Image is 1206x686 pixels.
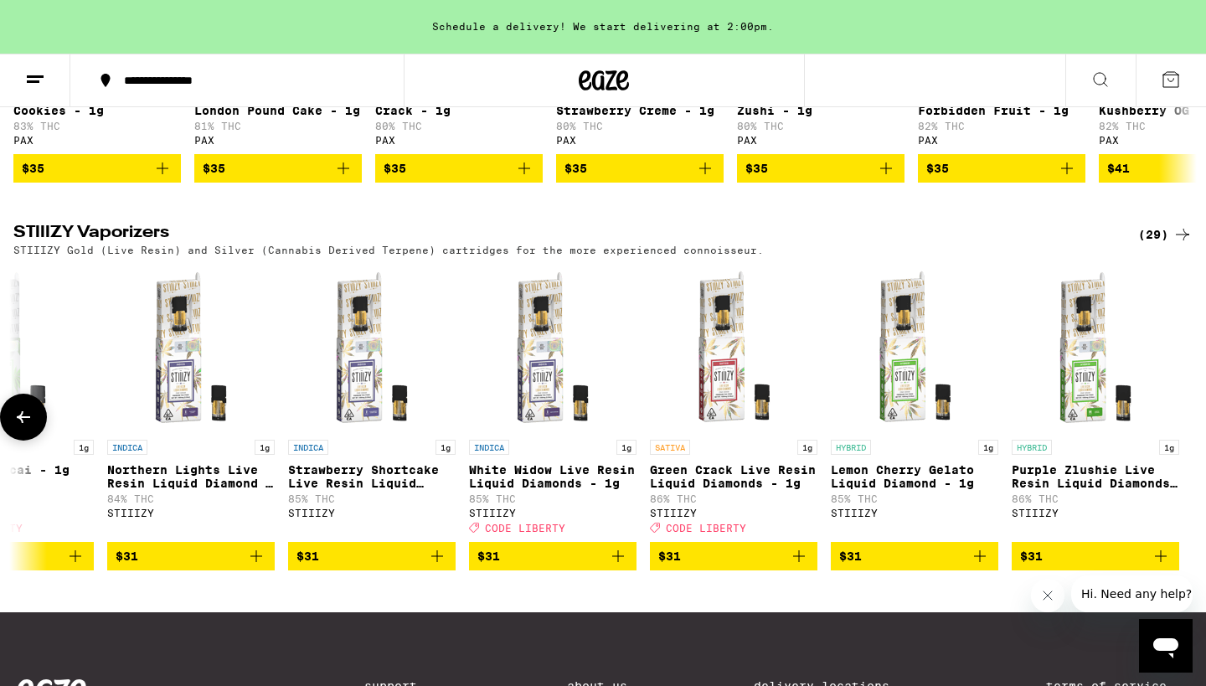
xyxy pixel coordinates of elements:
img: STIIIZY - Lemon Cherry Gelato Liquid Diamond - 1g [831,264,998,431]
p: 80% THC [737,121,904,132]
img: STIIIZY - Purple Zlushie Live Resin Liquid Diamonds - 1g [1012,264,1179,431]
a: Open page for Lemon Cherry Gelato Liquid Diamond - 1g from STIIIZY [831,264,998,542]
a: (29) [1138,224,1193,245]
div: STIIIZY [1012,508,1179,518]
p: 80% THC [375,121,543,132]
span: CODE LIBERTY [666,523,746,534]
p: STIIIZY Gold (Live Resin) and Silver (Cannabis Derived Terpene) cartridges for the more experienc... [13,245,764,255]
img: STIIIZY - Green Crack Live Resin Liquid Diamonds - 1g [650,264,817,431]
div: PAX [194,135,362,146]
button: Add to bag [918,154,1085,183]
p: White Widow Live Resin Liquid Diamonds - 1g [469,463,636,490]
p: 80% THC [556,121,724,132]
span: $35 [926,162,949,175]
p: 1g [74,440,94,455]
iframe: Message from company [1071,575,1193,612]
p: Lemon Cherry Gelato Liquid Diamond - 1g [831,463,998,490]
span: $31 [839,549,862,563]
button: Add to bag [194,154,362,183]
p: Green Crack Live Resin Liquid Diamonds - 1g [650,463,817,490]
p: INDICA [469,440,509,455]
div: STIIIZY [288,508,456,518]
div: PAX [556,135,724,146]
button: Add to bag [737,154,904,183]
div: PAX [375,135,543,146]
p: 86% THC [1012,493,1179,504]
p: 1g [435,440,456,455]
button: Add to bag [13,154,181,183]
p: INDICA [107,440,147,455]
p: 1g [978,440,998,455]
p: 84% THC [107,493,275,504]
div: PAX [918,135,1085,146]
a: Open page for Purple Zlushie Live Resin Liquid Diamonds - 1g from STIIIZY [1012,264,1179,542]
iframe: Close message [1031,579,1064,612]
button: Add to bag [650,542,817,570]
p: HYBRID [831,440,871,455]
p: SATIVA [650,440,690,455]
a: Open page for Northern Lights Live Resin Liquid Diamond - 1g from STIIIZY [107,264,275,542]
p: 81% THC [194,121,362,132]
span: $31 [658,549,681,563]
a: Open page for Green Crack Live Resin Liquid Diamonds - 1g from STIIIZY [650,264,817,542]
a: Open page for White Widow Live Resin Liquid Diamonds - 1g from STIIIZY [469,264,636,542]
span: $31 [1020,549,1043,563]
span: $31 [296,549,319,563]
p: 1g [1159,440,1179,455]
button: Add to bag [288,542,456,570]
span: $31 [477,549,500,563]
a: Open page for Strawberry Shortcake Live Resin Liquid Diamonds - 1g from STIIIZY [288,264,456,542]
p: 85% THC [288,493,456,504]
button: Add to bag [556,154,724,183]
p: Purple Zlushie Live Resin Liquid Diamonds - 1g [1012,463,1179,490]
p: 1g [616,440,636,455]
p: 1g [797,440,817,455]
button: Add to bag [1012,542,1179,570]
div: STIIIZY [469,508,636,518]
p: Strawberry Shortcake Live Resin Liquid Diamonds - 1g [288,463,456,490]
h2: STIIIZY Vaporizers [13,224,1111,245]
p: 85% THC [831,493,998,504]
img: STIIIZY - Strawberry Shortcake Live Resin Liquid Diamonds - 1g [288,264,456,431]
div: STIIIZY [831,508,998,518]
p: Northern Lights Live Resin Liquid Diamond - 1g [107,463,275,490]
div: PAX [13,135,181,146]
span: $35 [203,162,225,175]
button: Add to bag [107,542,275,570]
div: STIIIZY [650,508,817,518]
span: $35 [745,162,768,175]
p: 1g [255,440,275,455]
div: STIIIZY [107,508,275,518]
p: 85% THC [469,493,636,504]
span: $35 [22,162,44,175]
span: $41 [1107,162,1130,175]
div: PAX [737,135,904,146]
img: STIIIZY - White Widow Live Resin Liquid Diamonds - 1g [469,264,636,431]
span: CODE LIBERTY [485,523,565,534]
button: Add to bag [469,542,636,570]
p: 82% THC [918,121,1085,132]
button: Add to bag [375,154,543,183]
p: HYBRID [1012,440,1052,455]
p: 86% THC [650,493,817,504]
span: $35 [564,162,587,175]
p: 83% THC [13,121,181,132]
iframe: Button to launch messaging window [1139,619,1193,673]
p: INDICA [288,440,328,455]
span: $31 [116,549,138,563]
button: Add to bag [831,542,998,570]
img: STIIIZY - Northern Lights Live Resin Liquid Diamond - 1g [107,264,275,431]
span: $35 [384,162,406,175]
